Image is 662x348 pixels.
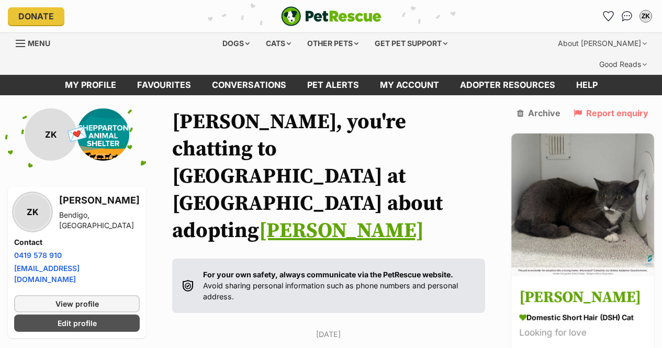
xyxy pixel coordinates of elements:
[172,108,485,244] h1: [PERSON_NAME], you're chatting to [GEOGRAPHIC_DATA] at [GEOGRAPHIC_DATA] about adopting
[14,315,140,332] a: Edit profile
[519,326,646,340] div: Looking for love
[14,194,51,230] div: ZK
[519,286,646,310] h3: [PERSON_NAME]
[14,264,80,284] a: [EMAIL_ADDRESS][DOMAIN_NAME]
[551,33,654,54] div: About [PERSON_NAME]
[8,7,64,25] a: Donate
[517,108,560,118] a: Archive
[172,329,485,340] p: [DATE]
[297,75,369,95] a: Pet alerts
[641,11,651,21] div: ZK
[59,193,140,208] h3: [PERSON_NAME]
[574,108,648,118] a: Report enquiry
[16,33,58,52] a: Menu
[203,269,475,302] p: Avoid sharing personal information such as phone numbers and personal address.
[367,33,455,54] div: Get pet support
[201,75,297,95] a: conversations
[215,33,257,54] div: Dogs
[600,8,616,25] a: Favourites
[281,6,382,26] a: PetRescue
[59,210,140,231] div: Bendigo, [GEOGRAPHIC_DATA]
[14,237,140,248] h4: Contact
[566,75,608,95] a: Help
[14,251,62,260] a: 0419 578 910
[259,33,298,54] div: Cats
[259,218,424,244] a: [PERSON_NAME]
[28,39,50,48] span: Menu
[600,8,654,25] ul: Account quick links
[619,8,635,25] a: Conversations
[58,318,97,329] span: Edit profile
[77,108,129,161] img: Shepparton Animal Shelter profile pic
[369,75,450,95] a: My account
[25,108,77,161] div: ZK
[519,312,646,323] div: Domestic Short Hair (DSH) Cat
[622,11,633,21] img: chat-41dd97257d64d25036548639549fe6c8038ab92f7586957e7f3b1b290dea8141.svg
[281,6,382,26] img: logo-e224e6f780fb5917bec1dbf3a21bbac754714ae5b6737aabdf751b685950b380.svg
[54,75,127,95] a: My profile
[55,298,99,309] span: View profile
[511,133,654,276] img: George
[450,75,566,95] a: Adopter resources
[592,54,654,75] div: Good Reads
[14,295,140,312] a: View profile
[127,75,201,95] a: Favourites
[637,8,654,25] button: My account
[65,123,89,145] span: 💌
[300,33,366,54] div: Other pets
[203,270,453,279] strong: For your own safety, always communicate via the PetRescue website.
